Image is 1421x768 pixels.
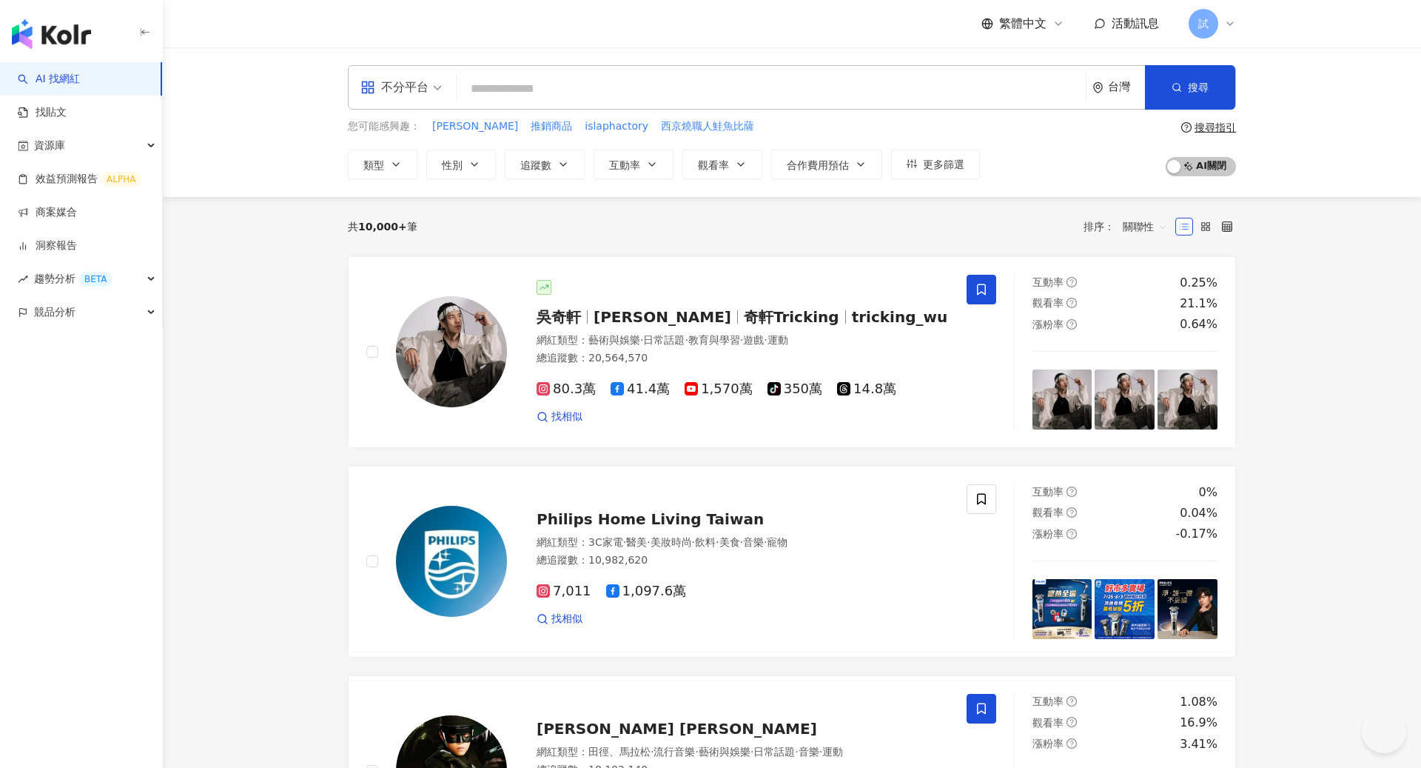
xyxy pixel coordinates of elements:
[1066,319,1077,330] span: question-circle
[643,334,685,346] span: 日常話題
[799,746,819,758] span: 音樂
[764,334,767,346] span: ·
[1108,81,1145,93] div: 台灣
[743,334,764,346] span: 遊戲
[695,746,698,758] span: ·
[609,159,640,171] span: 互動率
[348,256,1236,448] a: KOL Avatar吳奇軒[PERSON_NAME]奇軒Trickingtricking_wu網紅類型：藝術與娛樂·日常話題·教育與學習·遊戲·運動總追蹤數：20,564,57080.3萬41....
[18,105,67,120] a: 找貼文
[348,119,420,134] span: 您可能感興趣：
[1180,736,1217,752] div: 3.41%
[1180,295,1217,312] div: 21.1%
[606,584,687,599] span: 1,097.6萬
[640,334,643,346] span: ·
[1032,318,1064,330] span: 漲粉率
[537,745,949,760] div: 網紅類型 ：
[695,536,716,548] span: 飲料
[594,150,673,179] button: 互動率
[1032,579,1092,639] img: post-image
[1181,122,1192,133] span: question-circle
[34,262,112,295] span: 趨勢分析
[999,16,1047,32] span: 繁體中文
[537,351,949,366] div: 總追蹤數 ： 20,564,570
[740,334,743,346] span: ·
[692,536,695,548] span: ·
[647,536,650,548] span: ·
[537,333,949,348] div: 網紅類型 ：
[520,159,551,171] span: 追蹤數
[682,150,762,179] button: 觀看率
[34,295,75,329] span: 競品分析
[651,746,654,758] span: ·
[819,746,822,758] span: ·
[537,410,582,424] a: 找相似
[1180,275,1217,291] div: 0.25%
[1188,81,1209,93] span: 搜尋
[531,119,572,134] span: 推銷商品
[432,119,518,134] span: [PERSON_NAME]
[822,746,843,758] span: 運動
[837,381,896,397] span: 14.8萬
[767,334,788,346] span: 運動
[764,536,767,548] span: ·
[660,118,755,135] button: 西京燒職人鮭魚比薩
[699,746,750,758] span: 藝術與娛樂
[719,536,740,548] span: 美食
[611,381,670,397] span: 41.4萬
[1032,507,1064,518] span: 觀看率
[588,536,623,548] span: 3C家電
[426,150,496,179] button: 性別
[1362,709,1406,753] iframe: Help Scout Beacon - Open
[795,746,798,758] span: ·
[18,72,80,87] a: searchAI 找網紅
[651,536,692,548] span: 美妝時尚
[753,746,795,758] span: 日常話題
[1066,298,1077,308] span: question-circle
[18,205,77,220] a: 商案媒合
[1066,529,1077,539] span: question-circle
[1112,16,1159,30] span: 活動訊息
[740,536,743,548] span: ·
[1175,526,1217,542] div: -0.17%
[537,381,596,397] span: 80.3萬
[348,466,1236,658] a: KOL AvatarPhilips Home Living Taiwan網紅類型：3C家電·醫美·美妝時尚·飲料·美食·音樂·寵物總追蹤數：10,982,6207,0111,097.6萬找相似互...
[1092,82,1103,93] span: environment
[1032,297,1064,309] span: 觀看率
[537,553,949,568] div: 總追蹤數 ： 10,982,620
[1032,528,1064,540] span: 漲粉率
[654,746,695,758] span: 流行音樂
[1066,507,1077,518] span: question-circle
[1095,370,1155,430] img: post-image
[923,158,964,170] span: 更多篩選
[685,334,688,346] span: ·
[18,238,77,253] a: 洞察報告
[1199,484,1217,501] div: 0%
[1158,579,1217,639] img: post-image
[530,118,573,135] button: 推銷商品
[588,334,640,346] span: 藝術與娛樂
[1095,579,1155,639] img: post-image
[1066,738,1077,749] span: question-circle
[891,150,980,179] button: 更多篩選
[1180,694,1217,710] div: 1.08%
[1180,316,1217,333] div: 0.64%
[1084,215,1175,238] div: 排序：
[360,76,429,99] div: 不分平台
[1158,370,1217,430] img: post-image
[787,159,849,171] span: 合作費用預估
[505,150,585,179] button: 追蹤數
[1123,215,1167,238] span: 關聯性
[623,536,626,548] span: ·
[1032,370,1092,430] img: post-image
[537,584,591,599] span: 7,011
[743,536,764,548] span: 音樂
[1066,717,1077,727] span: question-circle
[767,536,787,548] span: 寵物
[1032,717,1064,729] span: 觀看率
[1180,505,1217,521] div: 0.04%
[767,381,822,397] span: 350萬
[585,119,648,134] span: islaphactory
[1032,695,1064,707] span: 互動率
[688,334,740,346] span: 教育與學習
[1145,65,1235,110] button: 搜尋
